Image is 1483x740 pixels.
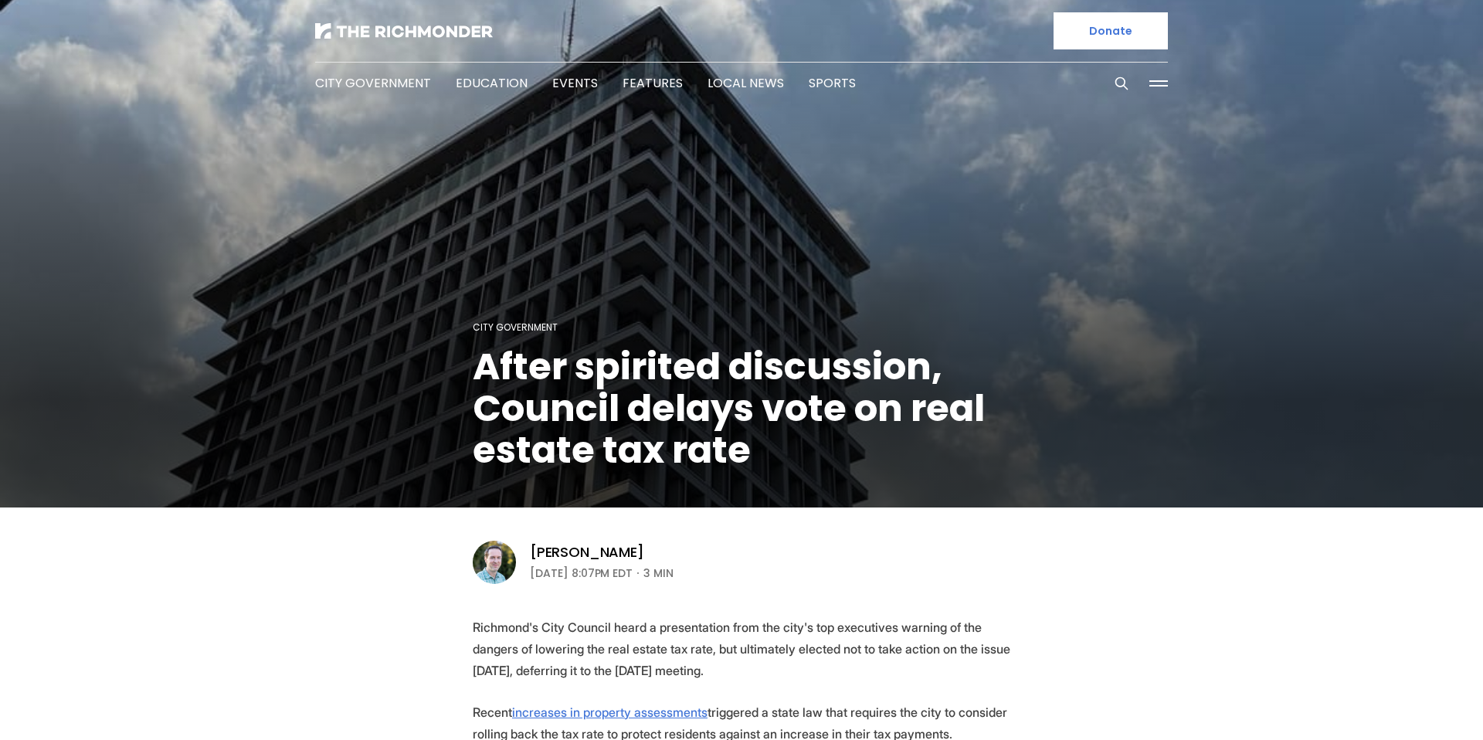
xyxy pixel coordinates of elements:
[643,564,674,582] span: 3 min
[473,346,1010,471] h1: After spirited discussion, Council delays vote on real estate tax rate
[1110,72,1133,95] button: Search this site
[530,543,644,562] a: [PERSON_NAME]
[315,74,431,92] a: City Government
[623,74,683,92] a: Features
[315,23,493,39] img: The Richmonder
[473,321,558,334] a: City Government
[512,704,708,720] a: increases in property assessments
[708,74,784,92] a: Local News
[456,74,528,92] a: Education
[552,74,598,92] a: Events
[530,564,633,582] time: [DATE] 8:07PM EDT
[809,74,856,92] a: Sports
[1097,664,1483,740] iframe: portal-trigger
[1054,12,1168,49] a: Donate
[473,541,516,584] img: Michael Phillips
[473,616,1010,681] p: Richmond's City Council heard a presentation from the city's top executives warning of the danger...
